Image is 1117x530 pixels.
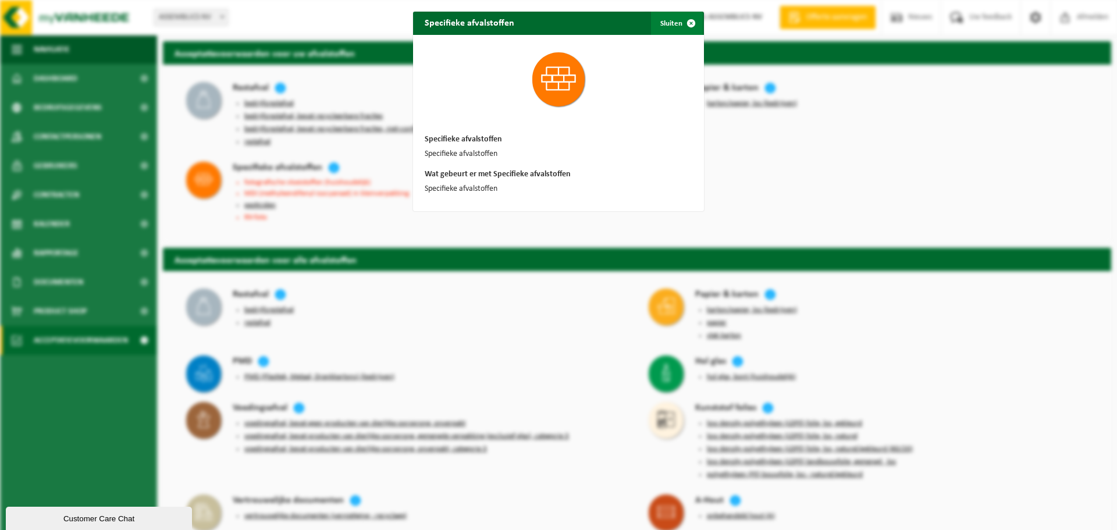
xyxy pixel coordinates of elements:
button: Sluiten [651,12,703,35]
iframe: chat widget [6,504,194,530]
h2: Specifieke afvalstoffen [413,12,526,34]
h3: Specifieke afvalstoffen [425,136,692,144]
h3: Wat gebeurt er met Specifieke afvalstoffen [425,170,692,179]
p: Specifieke afvalstoffen [425,150,692,159]
p: Specifieke afvalstoffen [425,184,692,194]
